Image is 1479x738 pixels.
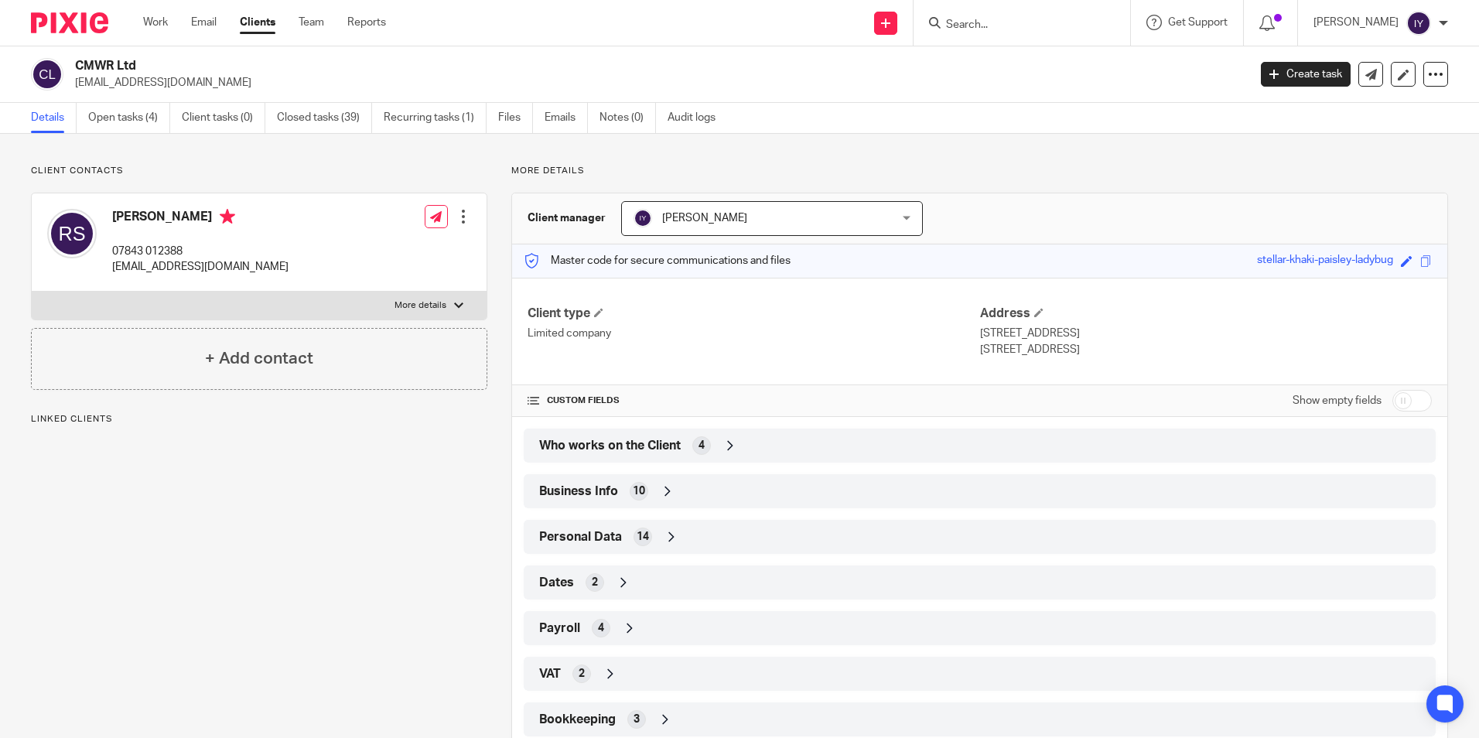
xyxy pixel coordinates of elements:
p: More details [395,299,446,312]
a: Create task [1261,62,1351,87]
a: Audit logs [668,103,727,133]
a: Notes (0) [599,103,656,133]
i: Primary [220,209,235,224]
img: svg%3E [31,58,63,91]
h3: Client manager [528,210,606,226]
span: 10 [633,483,645,499]
span: 4 [699,438,705,453]
a: Recurring tasks (1) [384,103,487,133]
span: Get Support [1168,17,1228,28]
a: Team [299,15,324,30]
h4: CUSTOM FIELDS [528,395,979,407]
span: Business Info [539,483,618,500]
h2: CMWR Ltd [75,58,1005,74]
p: Master code for secure communications and files [524,253,791,268]
h4: Client type [528,306,979,322]
p: [STREET_ADDRESS] [980,342,1432,357]
a: Reports [347,15,386,30]
span: Payroll [539,620,580,637]
div: stellar-khaki-paisley-ladybug [1257,252,1393,270]
span: [PERSON_NAME] [662,213,747,224]
a: Files [498,103,533,133]
p: Limited company [528,326,979,341]
p: 07843 012388 [112,244,289,259]
a: Work [143,15,168,30]
img: Pixie [31,12,108,33]
a: Open tasks (4) [88,103,170,133]
span: Bookkeeping [539,712,616,728]
span: 2 [592,575,598,590]
a: Client tasks (0) [182,103,265,133]
p: Linked clients [31,413,487,425]
a: Emails [545,103,588,133]
a: Clients [240,15,275,30]
span: 4 [598,620,604,636]
img: svg%3E [1406,11,1431,36]
span: VAT [539,666,561,682]
span: Personal Data [539,529,622,545]
a: Email [191,15,217,30]
label: Show empty fields [1293,393,1382,408]
p: More details [511,165,1448,177]
a: Details [31,103,77,133]
img: svg%3E [47,209,97,258]
h4: Address [980,306,1432,322]
p: [STREET_ADDRESS] [980,326,1432,341]
p: Client contacts [31,165,487,177]
h4: [PERSON_NAME] [112,209,289,228]
a: Closed tasks (39) [277,103,372,133]
h4: + Add contact [205,347,313,371]
p: [PERSON_NAME] [1313,15,1399,30]
span: 2 [579,666,585,682]
input: Search [944,19,1084,32]
span: Who works on the Client [539,438,681,454]
span: 3 [634,712,640,727]
span: 14 [637,529,649,545]
span: Dates [539,575,574,591]
img: svg%3E [634,209,652,227]
p: [EMAIL_ADDRESS][DOMAIN_NAME] [75,75,1238,91]
p: [EMAIL_ADDRESS][DOMAIN_NAME] [112,259,289,275]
